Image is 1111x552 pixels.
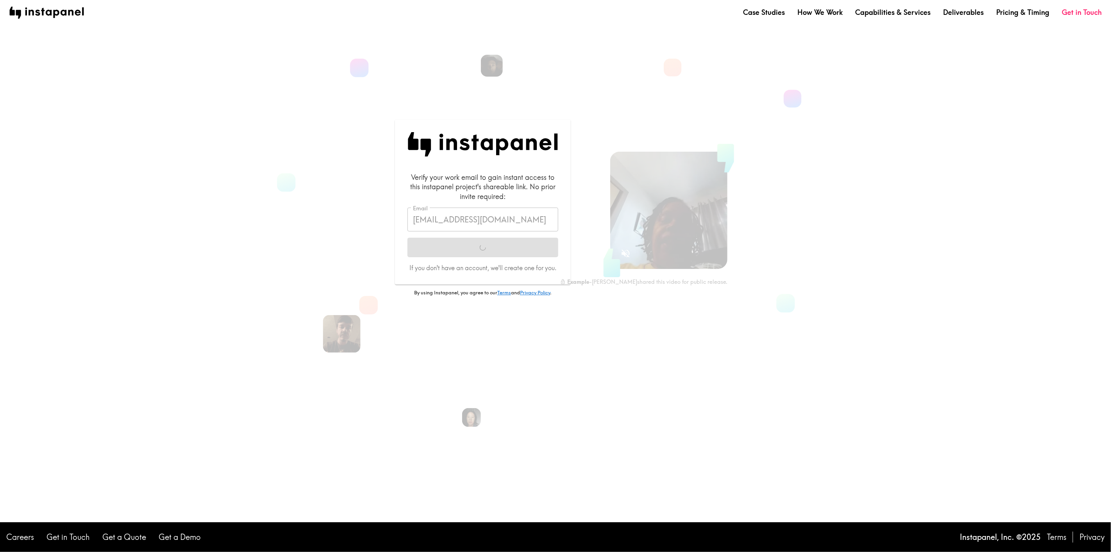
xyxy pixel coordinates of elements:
[407,263,558,272] p: If you don't have an account, we'll create one for you.
[481,55,503,77] img: Cory
[413,204,428,213] label: Email
[960,532,1041,543] p: Instapanel, Inc. © 2025
[462,408,481,427] img: Rennie
[797,7,843,17] a: How We Work
[743,7,785,17] a: Case Studies
[1047,532,1066,543] a: Terms
[46,532,90,543] a: Get in Touch
[102,532,146,543] a: Get a Quote
[520,289,550,296] a: Privacy Policy
[159,532,201,543] a: Get a Demo
[395,289,571,296] p: By using Instapanel, you agree to our and .
[855,7,931,17] a: Capabilities & Services
[407,172,558,201] div: Verify your work email to gain instant access to this instapanel project's shareable link. No pri...
[996,7,1049,17] a: Pricing & Timing
[9,7,84,19] img: instapanel
[323,315,361,353] img: Spencer
[6,532,34,543] a: Careers
[617,245,634,262] button: Sound is off
[497,289,511,296] a: Terms
[1079,532,1105,543] a: Privacy
[943,7,984,17] a: Deliverables
[560,278,727,285] div: - [PERSON_NAME] shared this video for public release.
[1062,7,1102,17] a: Get in Touch
[567,278,589,285] b: Example
[407,132,558,157] img: Instapanel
